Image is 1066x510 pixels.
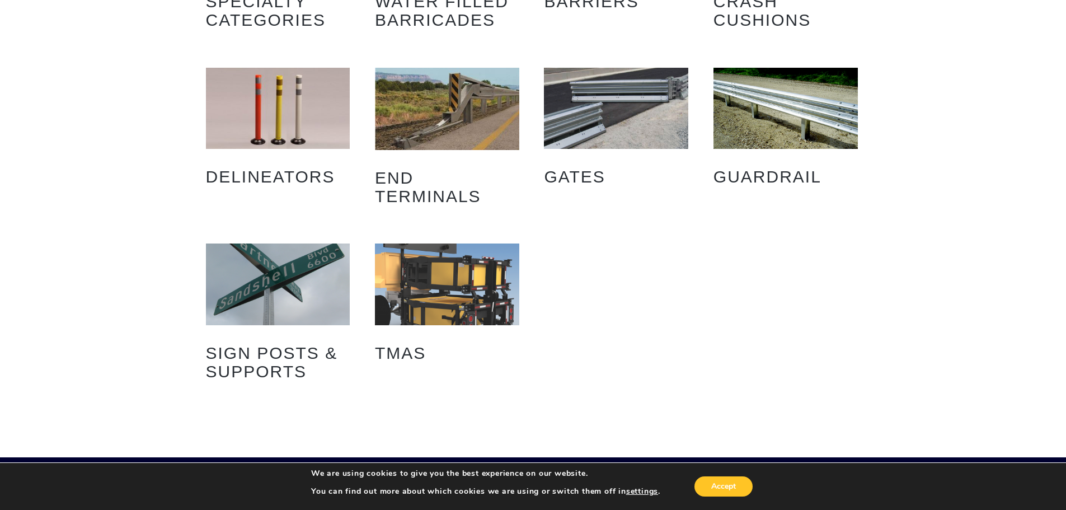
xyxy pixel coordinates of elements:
[713,68,858,194] a: Visit product category Guardrail
[544,68,688,149] img: Gates
[311,469,660,479] p: We are using cookies to give you the best experience on our website.
[694,476,753,497] button: Accept
[206,244,350,389] a: Visit product category Sign Posts & Supports
[375,68,519,213] a: Visit product category End Terminals
[375,244,519,370] a: Visit product category TMAs
[375,244,519,325] img: TMAs
[375,335,519,371] h2: TMAs
[713,68,858,149] img: Guardrail
[206,335,350,389] h2: Sign Posts & Supports
[206,244,350,325] img: Sign Posts & Supports
[206,68,350,194] a: Visit product category Delineators
[713,159,858,194] h2: Guardrail
[311,486,660,497] p: You can find out more about which cookies we are using or switch them off in .
[375,68,519,149] img: End Terminals
[206,68,350,149] img: Delineators
[544,68,688,194] a: Visit product category Gates
[375,160,519,214] h2: End Terminals
[544,159,688,194] h2: Gates
[626,486,658,497] button: settings
[206,159,350,194] h2: Delineators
